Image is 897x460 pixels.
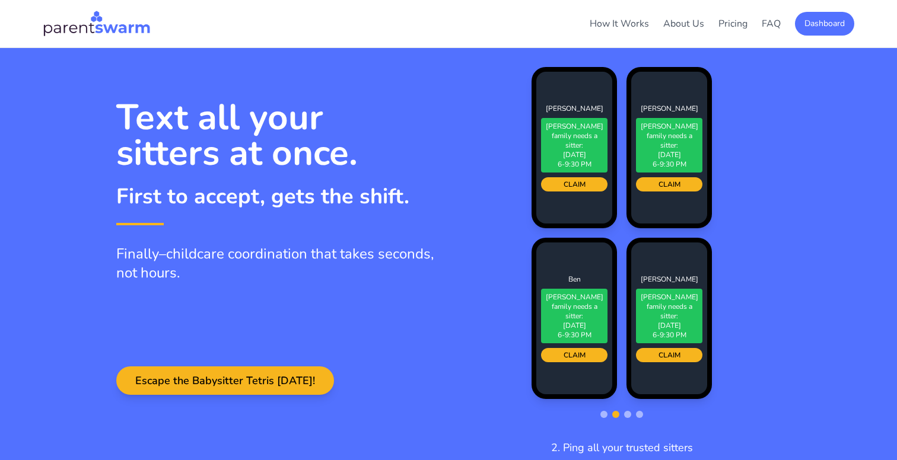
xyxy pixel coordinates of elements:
[116,375,334,388] a: Escape the Babysitter Tetris [DATE]!
[43,9,151,38] img: Parentswarm Logo
[545,330,604,340] p: 6-9:30 PM
[541,274,607,284] p: Ben
[640,159,699,169] p: 6-9:30 PM
[116,366,334,395] button: Escape the Babysitter Tetris [DATE]!
[545,159,604,169] p: 6-9:30 PM
[541,348,607,362] div: CLAIM
[590,17,649,30] a: How It Works
[640,321,699,330] p: [DATE]
[762,17,781,30] a: FAQ
[640,122,699,150] p: [PERSON_NAME] family needs a sitter:
[636,177,702,191] div: CLAIM
[640,150,699,159] p: [DATE]
[663,17,704,30] a: About Us
[545,122,604,150] p: [PERSON_NAME] family needs a sitter:
[541,177,607,191] div: CLAIM
[640,292,699,321] p: [PERSON_NAME] family needs a sitter:
[640,330,699,340] p: 6-9:30 PM
[545,321,604,330] p: [DATE]
[545,150,604,159] p: [DATE]
[636,104,702,113] p: [PERSON_NAME]
[545,292,604,321] p: [PERSON_NAME] family needs a sitter:
[551,439,693,456] p: 2. Ping all your trusted sitters
[795,17,854,30] a: Dashboard
[636,348,702,362] div: CLAIM
[636,274,702,284] p: [PERSON_NAME]
[541,104,607,113] p: [PERSON_NAME]
[795,12,854,36] button: Dashboard
[718,17,747,30] a: Pricing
